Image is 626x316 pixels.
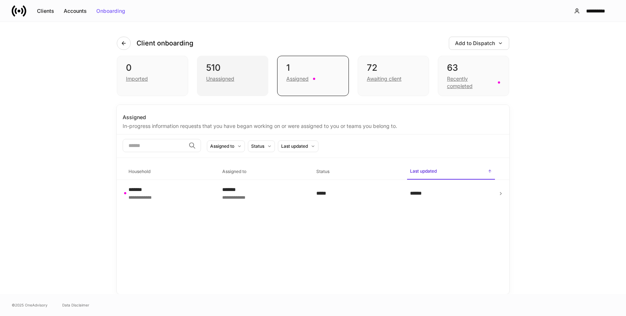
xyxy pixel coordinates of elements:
[316,168,329,175] h6: Status
[219,164,307,179] span: Assigned to
[447,75,493,90] div: Recently completed
[126,164,213,179] span: Household
[438,56,509,96] div: 63Recently completed
[367,75,402,82] div: Awaiting client
[367,62,420,74] div: 72
[455,41,503,46] div: Add to Dispatch
[32,5,59,17] button: Clients
[96,8,125,14] div: Onboarding
[248,140,275,152] button: Status
[12,302,48,308] span: © 2025 OneAdvisory
[206,62,259,74] div: 510
[197,56,268,96] div: 510Unassigned
[126,62,179,74] div: 0
[281,143,308,150] div: Last updated
[447,62,500,74] div: 63
[278,140,318,152] button: Last updated
[64,8,87,14] div: Accounts
[207,140,245,152] button: Assigned to
[251,143,264,150] div: Status
[449,37,509,50] button: Add to Dispatch
[277,56,349,96] div: 1Assigned
[92,5,130,17] button: Onboarding
[37,8,54,14] div: Clients
[313,164,401,179] span: Status
[126,75,148,82] div: Imported
[286,62,339,74] div: 1
[117,56,188,96] div: 0Imported
[123,121,503,130] div: In-progress information requests that you have began working on or were assigned to you or teams ...
[59,5,92,17] button: Accounts
[62,302,89,308] a: Data Disclaimer
[123,114,503,121] div: Assigned
[286,75,309,82] div: Assigned
[222,168,246,175] h6: Assigned to
[128,168,150,175] h6: Household
[407,164,495,180] span: Last updated
[358,56,429,96] div: 72Awaiting client
[210,143,234,150] div: Assigned to
[410,168,437,174] h6: Last updated
[137,39,193,48] h4: Client onboarding
[206,75,234,82] div: Unassigned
